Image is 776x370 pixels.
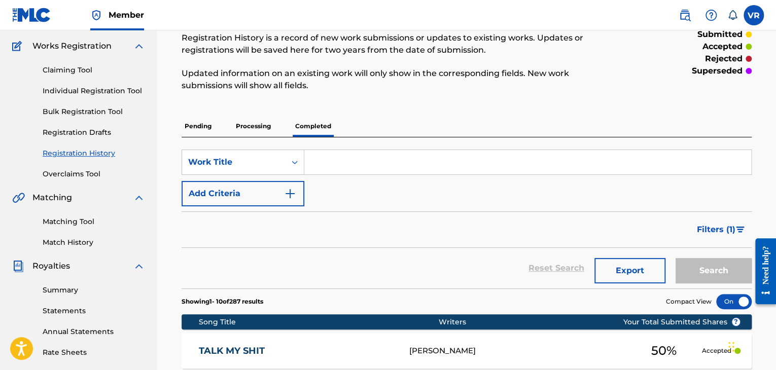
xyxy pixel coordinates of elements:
[736,227,745,233] img: filter
[705,9,717,21] img: help
[292,116,334,137] p: Completed
[12,8,51,22] img: MLC Logo
[732,318,740,326] span: ?
[32,40,112,52] span: Works Registration
[133,192,145,204] img: expand
[705,53,743,65] p: rejected
[43,127,145,138] a: Registration Drafts
[43,285,145,295] a: Summary
[43,347,145,358] a: Rate Sheets
[43,216,145,227] a: Matching Tool
[233,116,274,137] p: Processing
[182,150,752,288] form: Search Form
[199,345,396,357] a: TALK MY SHIT
[199,317,439,327] div: Song Title
[438,317,655,327] div: Writers
[675,5,695,25] a: Public Search
[182,297,263,306] p: Showing 1 - 10 of 287 results
[43,306,145,316] a: Statements
[666,297,712,306] span: Compact View
[133,40,145,52] img: expand
[90,9,102,21] img: Top Rightsholder
[409,345,625,357] div: [PERSON_NAME]
[679,9,691,21] img: search
[623,317,740,327] span: Your Total Submitted Shares
[32,192,72,204] span: Matching
[12,260,24,272] img: Royalties
[182,32,620,56] p: Registration History is a record of new work submissions or updates to existing works. Updates or...
[109,9,144,21] span: Member
[188,156,279,168] div: Work Title
[182,67,620,92] p: Updated information on an existing work will only show in the corresponding fields. New work subm...
[43,106,145,117] a: Bulk Registration Tool
[701,5,721,25] div: Help
[43,326,145,337] a: Annual Statements
[182,116,215,137] p: Pending
[702,346,731,355] p: Accepted
[12,40,25,52] img: Works Registration
[697,28,743,41] p: submitted
[32,260,70,272] span: Royalties
[43,148,145,159] a: Registration History
[133,260,145,272] img: expand
[182,181,304,206] button: Add Criteria
[594,258,665,283] button: Export
[12,192,25,204] img: Matching
[43,65,145,76] a: Claiming Tool
[43,86,145,96] a: Individual Registration Tool
[727,10,737,20] div: Notifications
[748,231,776,312] iframe: Resource Center
[692,65,743,77] p: superseded
[728,331,734,362] div: Drag
[43,169,145,179] a: Overclaims Tool
[725,321,776,370] iframe: Chat Widget
[43,237,145,248] a: Match History
[691,217,752,242] button: Filters (1)
[651,342,677,360] span: 50 %
[744,5,764,25] div: User Menu
[284,188,296,200] img: 9d2ae6d4665cec9f34b9.svg
[702,41,743,53] p: accepted
[697,224,735,236] span: Filters ( 1 )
